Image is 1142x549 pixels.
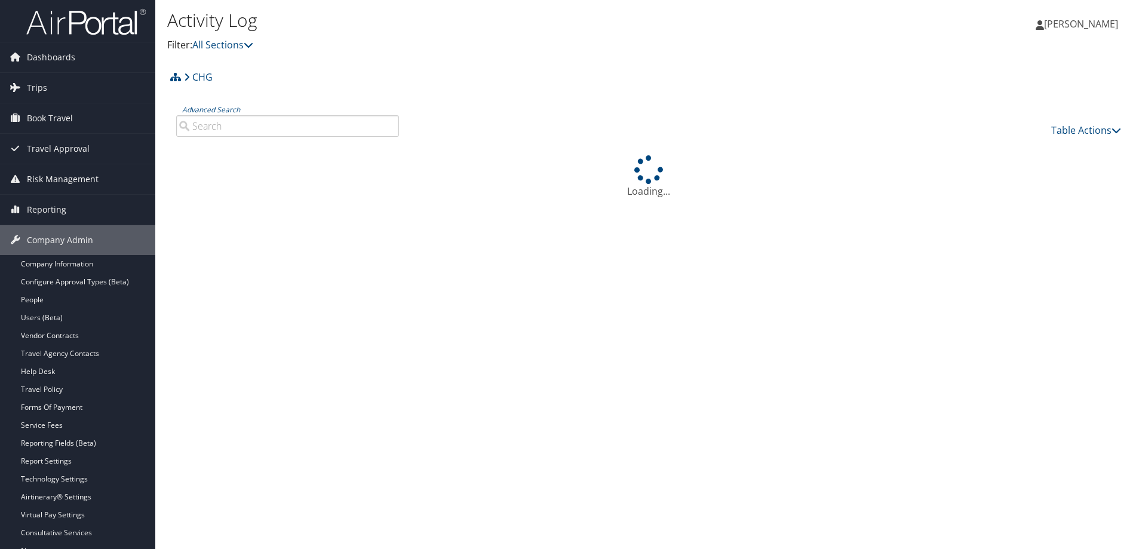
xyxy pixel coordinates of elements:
[176,115,399,137] input: Advanced Search
[27,73,47,103] span: Trips
[192,38,253,51] a: All Sections
[27,164,99,194] span: Risk Management
[26,8,146,36] img: airportal-logo.png
[27,225,93,255] span: Company Admin
[167,8,809,33] h1: Activity Log
[27,134,90,164] span: Travel Approval
[27,195,66,225] span: Reporting
[182,105,240,115] a: Advanced Search
[1036,6,1130,42] a: [PERSON_NAME]
[1051,124,1121,137] a: Table Actions
[1044,17,1118,30] span: [PERSON_NAME]
[27,103,73,133] span: Book Travel
[184,65,213,89] a: CHG
[167,155,1130,198] div: Loading...
[167,38,809,53] p: Filter:
[27,42,75,72] span: Dashboards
